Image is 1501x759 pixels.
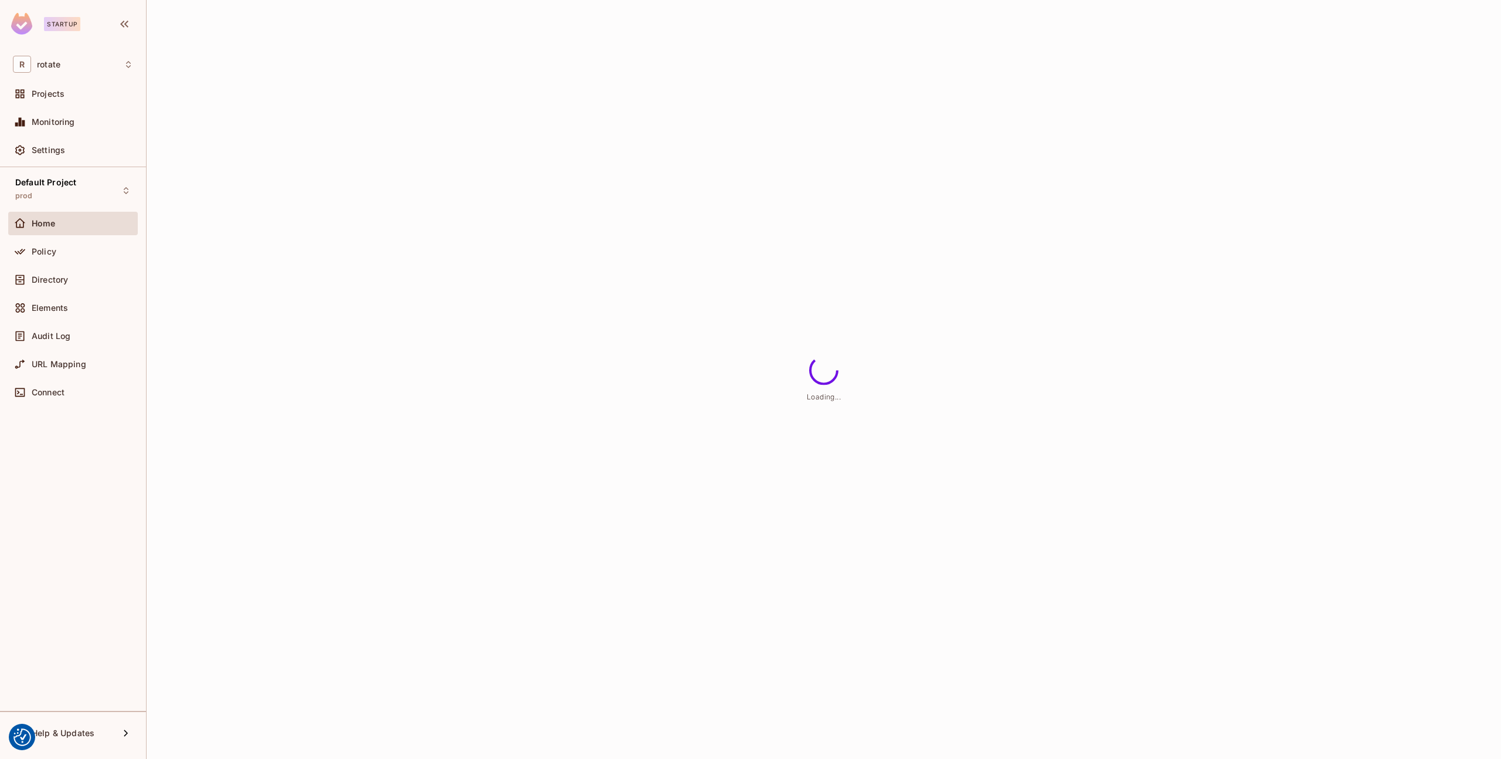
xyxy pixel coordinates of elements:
span: prod [15,191,33,201]
span: Elements [32,303,68,313]
img: Revisit consent button [13,728,31,746]
span: URL Mapping [32,360,86,369]
span: Policy [32,247,56,256]
div: Startup [44,17,80,31]
span: Monitoring [32,117,75,127]
span: Default Project [15,178,76,187]
span: Connect [32,388,64,397]
span: Audit Log [32,331,70,341]
span: Settings [32,145,65,155]
span: Help & Updates [32,728,94,738]
span: Projects [32,89,64,99]
span: R [13,56,31,73]
span: Workspace: rotate [37,60,60,69]
span: Loading... [807,392,841,401]
button: Consent Preferences [13,728,31,746]
span: Directory [32,275,68,284]
span: Home [32,219,56,228]
img: SReyMgAAAABJRU5ErkJggg== [11,13,32,35]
